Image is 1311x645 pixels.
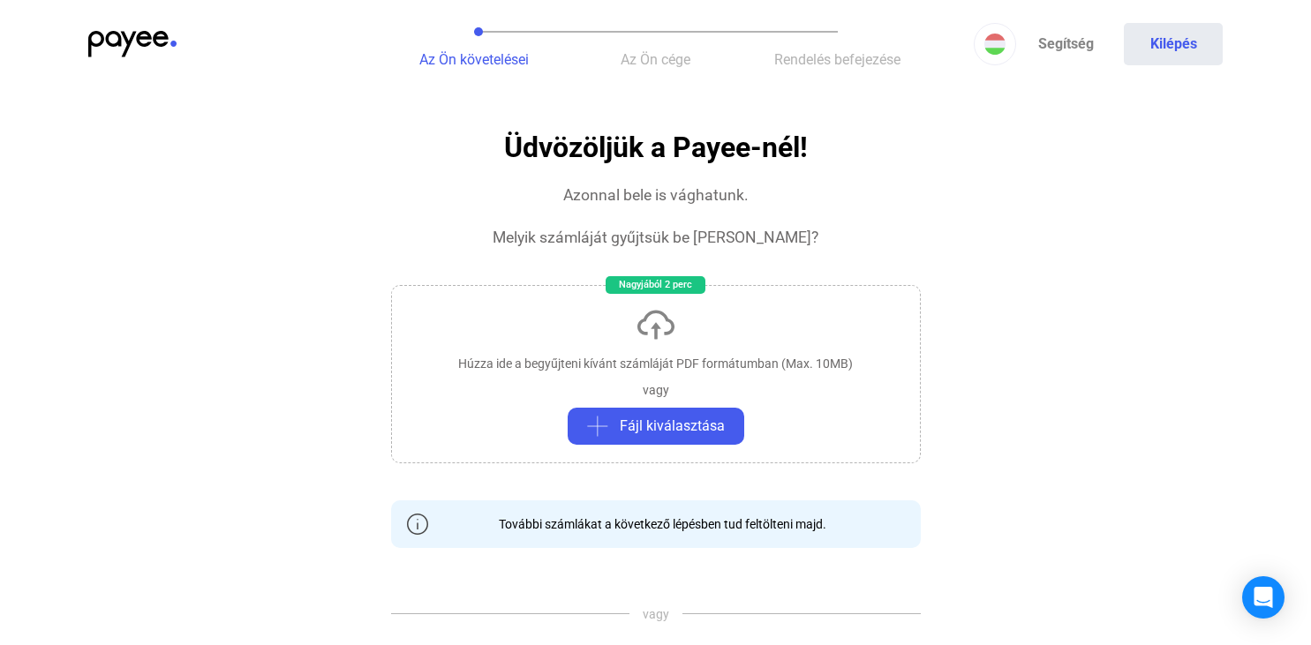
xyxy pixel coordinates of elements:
div: Melyik számláját gyűjtsük be [PERSON_NAME]? [493,227,818,248]
span: Fájl kiválasztása [620,416,725,437]
div: Azonnal bele is vághatunk. [563,184,749,206]
button: HU [974,23,1016,65]
span: Rendelés befejezése [774,51,900,68]
div: Open Intercom Messenger [1242,576,1285,619]
img: payee-logo [88,31,177,57]
button: plus-greyFájl kiválasztása [568,408,744,445]
div: Nagyjából 2 perc [606,276,705,294]
a: Segítség [1016,23,1115,65]
img: HU [984,34,1006,55]
h1: Üdvözöljük a Payee-nél! [504,132,808,163]
div: Húzza ide a begyűjteni kívánt számláját PDF formátumban (Max. 10MB) [458,355,853,372]
div: További számlákat a következő lépésben tud feltölteni majd. [486,515,826,533]
img: plus-grey [587,416,608,437]
img: info-grey-outline [407,514,428,535]
img: upload-cloud [635,304,677,346]
span: Az Ön követelései [419,51,529,68]
span: Az Ön cége [621,51,690,68]
div: vagy [643,381,669,399]
span: vagy [629,605,682,623]
button: Kilépés [1124,23,1223,65]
